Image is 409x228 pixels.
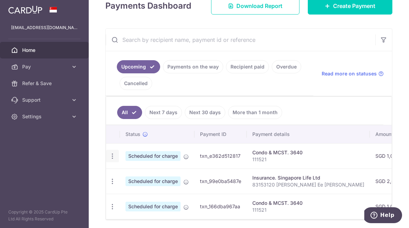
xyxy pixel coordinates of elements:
[333,2,375,10] span: Create Payment
[145,106,182,119] a: Next 7 days
[125,131,140,138] span: Status
[22,97,68,103] span: Support
[125,176,181,186] span: Scheduled for charge
[194,168,247,194] td: txn_99e0ba5487e
[185,106,225,119] a: Next 30 days
[252,156,364,163] p: 111521
[125,202,181,211] span: Scheduled for charge
[364,207,402,225] iframe: Opens a widget where you can find more information
[106,29,375,51] input: Search by recipient name, payment id or reference
[22,63,68,70] span: Pay
[228,106,282,119] a: More than 1 month
[252,207,364,213] p: 111521
[120,77,152,90] a: Cancelled
[8,6,42,14] img: CardUp
[194,194,247,219] td: txn_166dba967aa
[22,113,68,120] span: Settings
[247,125,370,143] th: Payment details
[117,60,160,73] a: Upcoming
[117,106,142,119] a: All
[252,149,364,156] div: Condo & MCST. 3640
[22,80,68,87] span: Refer & Save
[163,60,223,73] a: Payments on the way
[11,24,78,31] p: [EMAIL_ADDRESS][DOMAIN_NAME]
[226,60,269,73] a: Recipient paid
[322,70,377,77] span: Read more on statuses
[252,181,364,188] p: 83153120 [PERSON_NAME] Ee [PERSON_NAME]
[322,70,384,77] a: Read more on statuses
[125,151,181,161] span: Scheduled for charge
[272,60,301,73] a: Overdue
[375,131,393,138] span: Amount
[252,174,364,181] div: Insurance. Singapore Life Ltd
[236,2,282,10] span: Download Report
[252,200,364,207] div: Condo & MCST. 3640
[194,125,247,143] th: Payment ID
[22,47,68,54] span: Home
[194,143,247,168] td: txn_e362d512817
